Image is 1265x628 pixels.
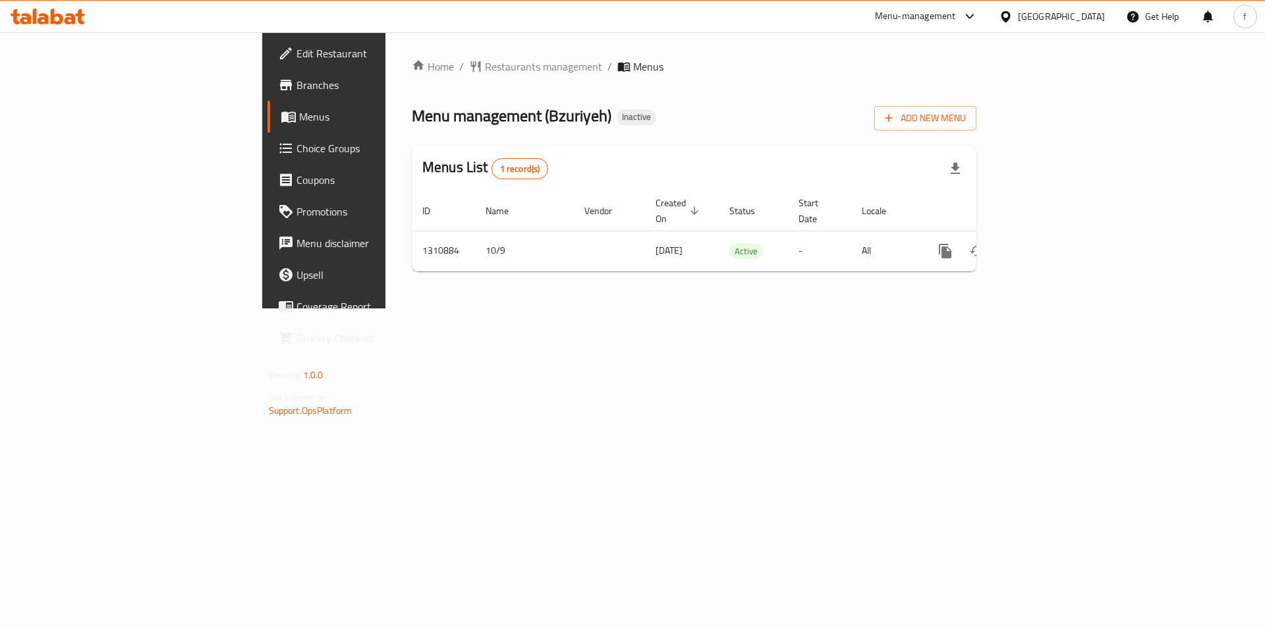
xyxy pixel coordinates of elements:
[584,203,629,219] span: Vendor
[940,153,971,185] div: Export file
[412,59,976,74] nav: breadcrumb
[267,132,474,164] a: Choice Groups
[862,203,903,219] span: Locale
[729,243,763,259] div: Active
[296,77,463,93] span: Branches
[492,163,548,175] span: 1 record(s)
[1243,9,1247,24] span: f
[799,195,835,227] span: Start Date
[296,267,463,283] span: Upsell
[267,101,474,132] a: Menus
[851,231,919,271] td: All
[269,366,301,384] span: Version:
[267,259,474,291] a: Upsell
[617,111,656,123] span: Inactive
[267,69,474,101] a: Branches
[633,59,663,74] span: Menus
[930,235,961,267] button: more
[469,59,602,74] a: Restaurants management
[607,59,612,74] li: /
[919,191,1067,231] th: Actions
[267,196,474,227] a: Promotions
[296,172,463,188] span: Coupons
[267,291,474,322] a: Coverage Report
[296,140,463,156] span: Choice Groups
[875,9,956,24] div: Menu-management
[269,402,352,419] a: Support.OpsPlatform
[296,45,463,61] span: Edit Restaurant
[296,204,463,219] span: Promotions
[729,203,772,219] span: Status
[656,195,703,227] span: Created On
[617,109,656,125] div: Inactive
[269,389,329,406] span: Get support on:
[885,110,966,127] span: Add New Menu
[1018,9,1105,24] div: [GEOGRAPHIC_DATA]
[422,203,447,219] span: ID
[299,109,463,125] span: Menus
[422,157,548,179] h2: Menus List
[296,330,463,346] span: Grocery Checklist
[788,231,851,271] td: -
[656,242,683,259] span: [DATE]
[485,59,602,74] span: Restaurants management
[729,244,763,259] span: Active
[475,231,574,271] td: 10/9
[486,203,526,219] span: Name
[296,235,463,251] span: Menu disclaimer
[412,191,1067,271] table: enhanced table
[874,106,976,130] button: Add New Menu
[492,158,549,179] div: Total records count
[267,38,474,69] a: Edit Restaurant
[961,235,993,267] button: Change Status
[296,299,463,314] span: Coverage Report
[267,322,474,354] a: Grocery Checklist
[412,101,611,130] span: Menu management ( Bzuriyeh )
[267,227,474,259] a: Menu disclaimer
[303,366,323,384] span: 1.0.0
[267,164,474,196] a: Coupons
